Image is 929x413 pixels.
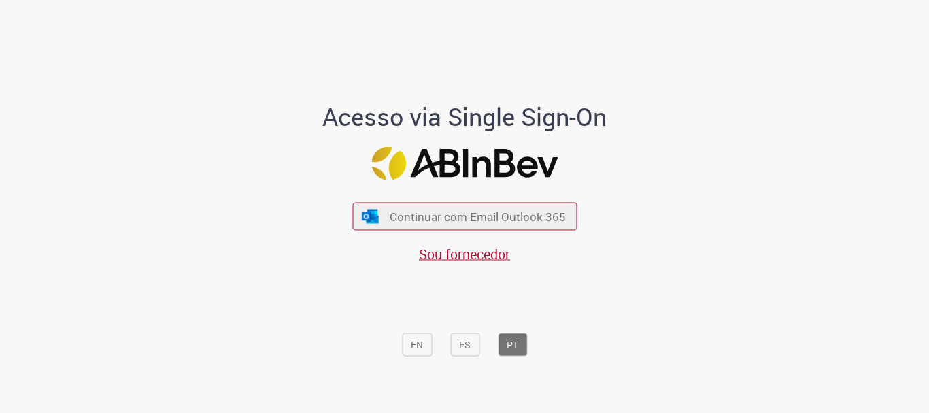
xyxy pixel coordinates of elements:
button: ES [450,333,479,357]
img: ícone Azure/Microsoft 360 [361,209,380,223]
button: PT [498,333,527,357]
button: EN [402,333,432,357]
span: Continuar com Email Outlook 365 [390,209,566,225]
h1: Acesso via Single Sign-On [276,103,654,131]
button: ícone Azure/Microsoft 360 Continuar com Email Outlook 365 [352,203,577,231]
a: Sou fornecedor [419,245,510,263]
img: Logo ABInBev [371,147,558,180]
